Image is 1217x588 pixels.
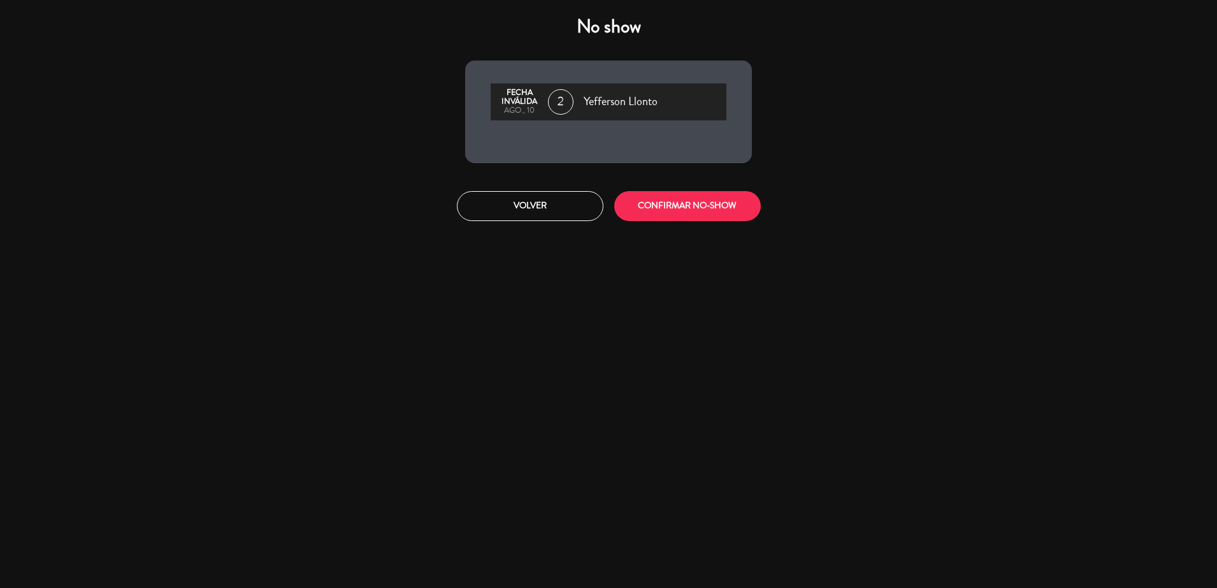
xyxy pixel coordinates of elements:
h4: No show [465,15,752,38]
button: CONFIRMAR NO-SHOW [614,191,761,221]
span: 2 [548,89,573,115]
div: Fecha inválida [497,89,542,106]
span: Yefferson Llonto [584,92,658,111]
div: ago., 10 [497,106,542,115]
button: Volver [457,191,603,221]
